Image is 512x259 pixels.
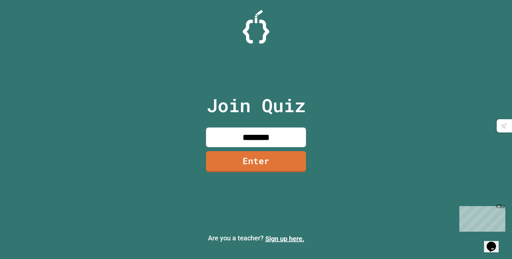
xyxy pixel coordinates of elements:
div: Chat with us now!Close [3,3,46,42]
p: Are you a teacher? [5,233,507,244]
iframe: chat widget [484,232,505,252]
p: Join Quiz [207,92,306,119]
img: Logo.svg [243,10,269,44]
iframe: chat widget [457,203,505,232]
a: Sign up here. [265,235,304,243]
a: Enter [206,151,306,172]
